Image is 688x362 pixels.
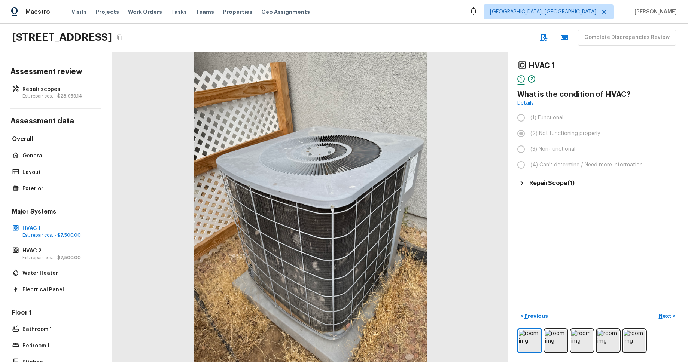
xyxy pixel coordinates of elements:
h2: [STREET_ADDRESS] [12,31,112,44]
p: General [22,152,97,160]
img: room img [571,330,593,352]
h4: HVAC 1 [529,61,555,71]
a: Details [517,99,534,107]
span: Properties [223,8,252,16]
h5: Overall [10,135,101,145]
h4: What is the condition of HVAC? [517,90,679,99]
span: (2) Not functioning properly [530,130,600,137]
img: room img [519,330,541,352]
p: Layout [22,169,97,176]
div: 1 [517,75,525,83]
h4: Assessment data [10,116,101,128]
h5: Major Systems [10,208,101,217]
span: Teams [196,8,214,16]
h5: Floor 1 [10,309,101,318]
h4: Assessment review [10,67,101,77]
span: [GEOGRAPHIC_DATA], [GEOGRAPHIC_DATA] [490,8,596,16]
p: Est. repair cost - [22,255,97,261]
p: Exterior [22,185,97,193]
p: Next [659,312,673,320]
span: $7,500.00 [57,255,81,260]
img: room img [597,330,619,352]
div: 2 [528,75,535,83]
span: (4) Can't determine / Need more information [530,161,643,169]
span: $7,500.00 [57,233,81,237]
button: <Previous [517,310,551,322]
button: Copy Address [115,33,125,42]
p: Electrical Panel [22,286,97,294]
span: [PERSON_NAME] [631,8,677,16]
p: Est. repair cost - [22,232,97,238]
h5: Repair Scope ( 1 ) [529,179,575,187]
p: Est. repair cost - [22,93,97,99]
p: Bedroom 1 [22,342,97,350]
span: Projects [96,8,119,16]
p: HVAC 2 [22,247,97,255]
p: Bathroom 1 [22,326,97,333]
p: Water Heater [22,270,97,277]
span: (3) Non-functional [530,145,575,153]
span: (1) Functional [530,114,563,122]
img: room img [624,330,645,352]
span: Work Orders [128,8,162,16]
img: room img [545,330,567,352]
span: $28,959.14 [57,94,82,98]
span: Tasks [171,9,187,15]
span: Maestro [25,8,50,16]
span: Geo Assignments [261,8,310,16]
span: Visits [71,8,87,16]
p: Previous [523,312,548,320]
p: HVAC 1 [22,225,97,232]
button: Next> [655,310,679,322]
p: Repair scopes [22,86,97,93]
